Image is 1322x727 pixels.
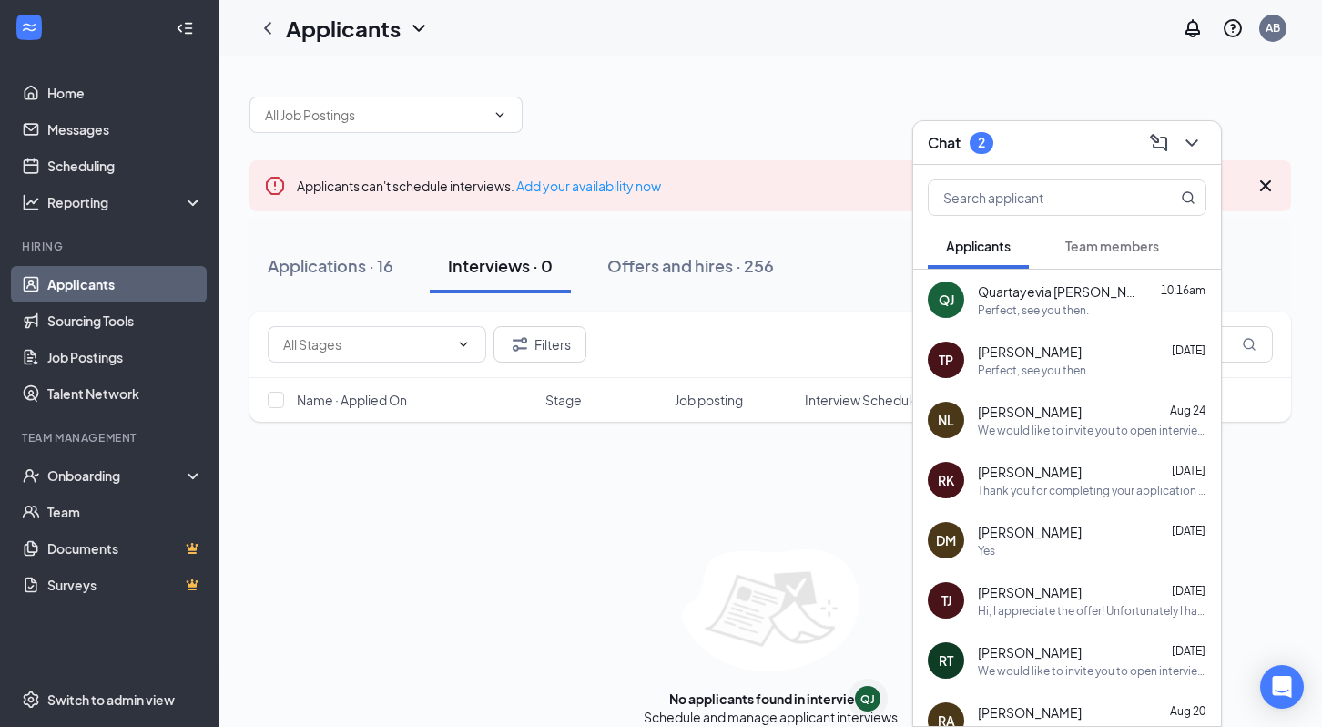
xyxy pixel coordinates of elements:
div: Hi, I appreciate the offer! Unfortunately I have class at that time, I'd love to do [DATE] if tha... [978,603,1206,619]
div: RT [939,651,953,670]
span: [DATE] [1172,644,1205,658]
span: Quartayevia [PERSON_NAME] [978,282,1142,301]
div: TP [939,351,953,369]
div: Switch to admin view [47,691,175,709]
span: [DATE] [1172,524,1205,538]
button: Filter Filters [493,326,586,363]
span: Stage [545,391,582,409]
div: No applicants found in interviews [669,690,872,708]
div: Perfect, see you then. [978,302,1089,318]
span: Team members [1065,238,1159,254]
svg: ChevronDown [456,337,471,352]
div: AB [1266,20,1280,36]
svg: ComposeMessage [1148,132,1170,154]
div: RK [938,471,954,489]
a: Scheduling [47,148,203,184]
span: [PERSON_NAME] [978,463,1082,481]
span: 10:16am [1161,283,1205,297]
a: DocumentsCrown [47,530,203,567]
svg: Filter [509,333,531,355]
span: [DATE] [1172,343,1205,357]
input: Search applicant [929,180,1144,215]
svg: UserCheck [22,466,40,485]
span: [PERSON_NAME] [978,523,1082,541]
span: [PERSON_NAME] [978,343,1082,361]
a: Home [47,75,203,111]
span: [DATE] [1172,584,1205,598]
a: Applicants [47,266,203,302]
svg: ChevronLeft [257,17,279,39]
svg: QuestionInfo [1222,17,1244,39]
span: [DATE] [1172,464,1205,477]
div: Schedule and manage applicant interviews [644,708,898,726]
div: Offers and hires · 256 [607,254,774,277]
a: Talent Network [47,375,203,412]
a: Job Postings [47,339,203,375]
svg: Cross [1255,175,1276,197]
div: Hiring [22,239,199,254]
div: We would like to invite you to open interview [DATE] from 3p-5p at the [GEOGRAPHIC_DATA] 190 loca... [978,663,1206,679]
h3: Chat [928,133,961,153]
svg: ChevronDown [493,108,507,122]
span: Applicants can't schedule interviews. [297,178,661,194]
svg: WorkstreamLogo [20,18,38,36]
div: We would like to invite you to open interview [DATE] from 3p-5p at the [GEOGRAPHIC_DATA] 190 loca... [978,423,1206,438]
span: Aug 24 [1170,404,1205,417]
div: Team Management [22,430,199,445]
span: Interview Schedule [805,391,920,409]
a: Team [47,494,203,530]
svg: MagnifyingGlass [1242,337,1256,352]
div: NL [938,411,954,429]
svg: Analysis [22,193,40,211]
span: [PERSON_NAME] [978,703,1082,722]
img: empty-state [682,549,859,671]
svg: Collapse [176,19,194,37]
input: All Job Postings [265,105,485,125]
a: Sourcing Tools [47,302,203,339]
span: [PERSON_NAME] [978,643,1082,661]
div: Reporting [47,193,204,211]
input: All Stages [283,334,449,354]
svg: ChevronDown [1181,132,1203,154]
span: Name · Applied On [297,391,407,409]
svg: Settings [22,691,40,709]
div: QJ [939,291,954,309]
div: 2 [978,135,985,150]
div: TJ [941,591,951,609]
a: Add your availability now [516,178,661,194]
a: SurveysCrown [47,567,203,603]
span: Job posting [675,391,743,409]
span: Applicants [946,238,1011,254]
div: Yes [978,543,995,558]
span: Aug 20 [1170,704,1205,718]
button: ComposeMessage [1144,128,1174,158]
svg: MagnifyingGlass [1181,190,1195,205]
div: QJ [860,691,875,707]
a: Messages [47,111,203,148]
div: Thank you for completing your application for the Team Member position. We will review your appli... [978,483,1206,498]
div: Interviews · 0 [448,254,553,277]
span: [PERSON_NAME] [978,583,1082,601]
div: Perfect, see you then. [978,363,1089,378]
div: DM [936,531,956,549]
button: ChevronDown [1177,128,1206,158]
svg: Error [264,175,286,197]
svg: ChevronDown [408,17,430,39]
div: Applications · 16 [268,254,393,277]
svg: Notifications [1182,17,1204,39]
div: Onboarding [47,466,188,485]
span: [PERSON_NAME] [978,403,1082,421]
h1: Applicants [286,13,401,44]
div: Open Intercom Messenger [1260,665,1304,709]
